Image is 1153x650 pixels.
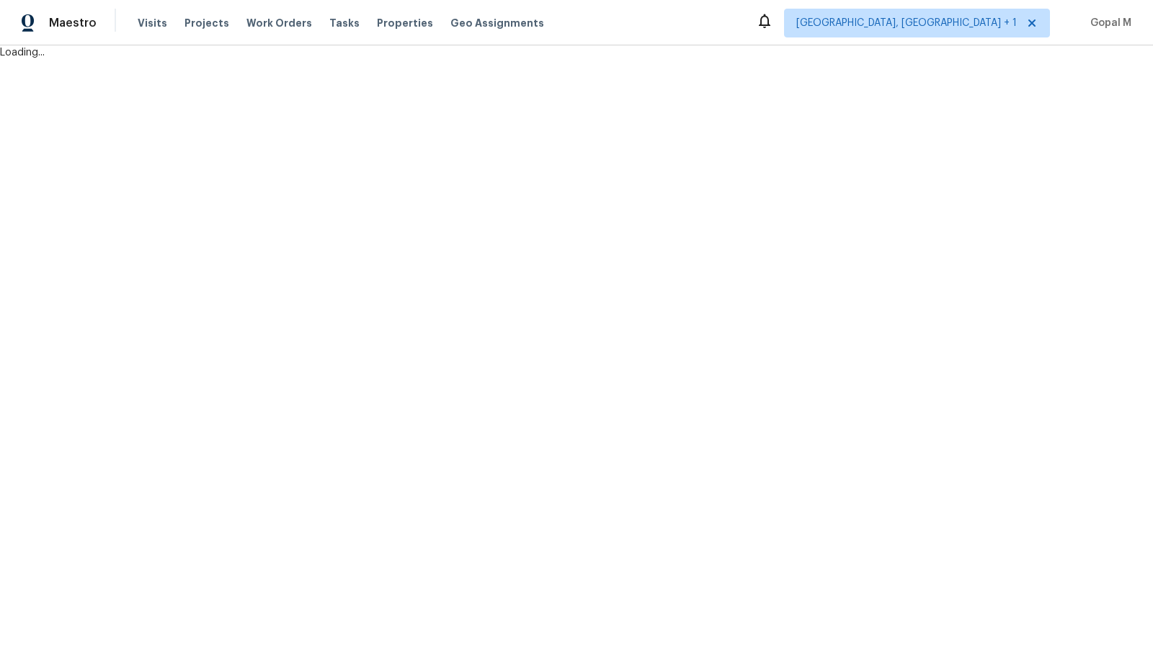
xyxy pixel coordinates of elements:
[796,16,1017,30] span: [GEOGRAPHIC_DATA], [GEOGRAPHIC_DATA] + 1
[1085,16,1131,30] span: Gopal M
[246,16,312,30] span: Work Orders
[184,16,229,30] span: Projects
[329,18,360,28] span: Tasks
[450,16,544,30] span: Geo Assignments
[49,16,97,30] span: Maestro
[138,16,167,30] span: Visits
[377,16,433,30] span: Properties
